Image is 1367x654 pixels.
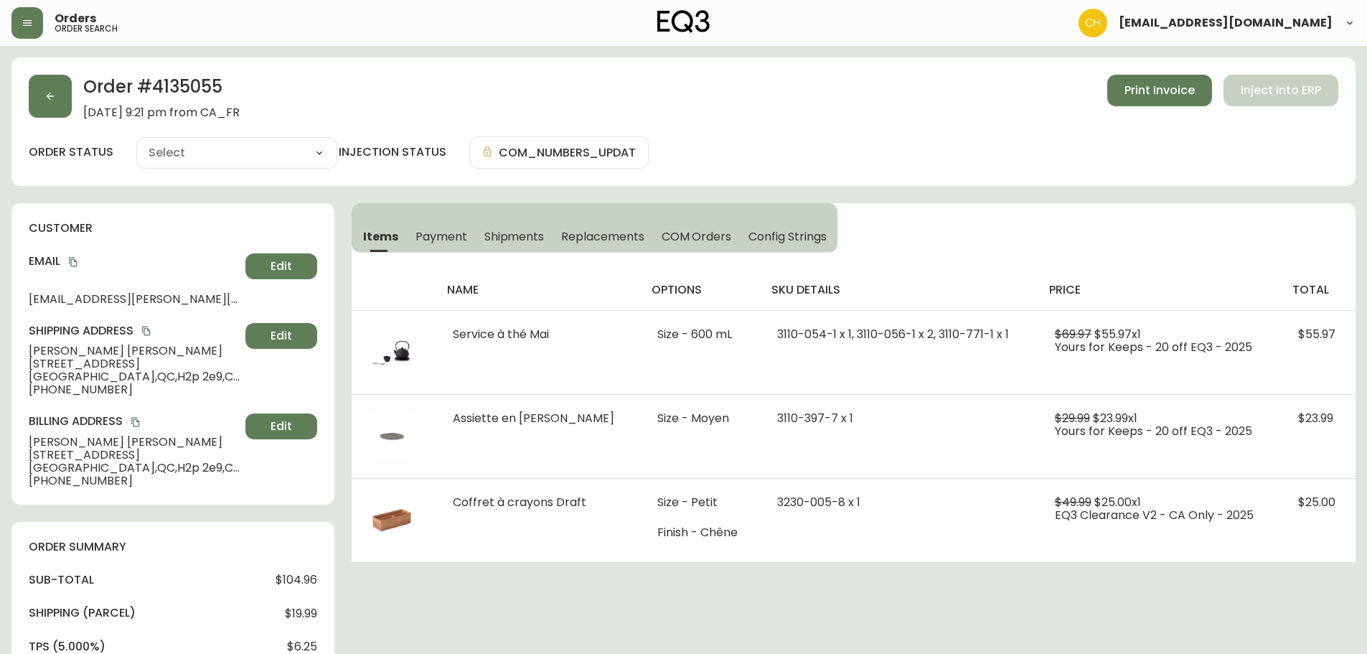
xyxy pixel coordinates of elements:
[453,494,586,510] span: Coffret à crayons Draft
[29,436,240,449] span: [PERSON_NAME] [PERSON_NAME]
[29,475,240,487] span: [PHONE_NUMBER]
[1107,75,1212,106] button: Print Invoice
[1298,326,1335,342] span: $55.97
[29,358,240,370] span: [STREET_ADDRESS]
[245,253,317,279] button: Edit
[657,496,743,509] li: Size - Petit
[1049,282,1269,298] h4: price
[339,144,446,160] h4: injection status
[29,253,240,269] h4: Email
[276,574,317,587] span: $104.96
[771,282,1026,298] h4: sku details
[29,572,94,588] h4: sub-total
[287,640,317,653] span: $6.25
[1055,494,1091,510] span: $49.99
[1298,494,1335,510] span: $25.00
[447,282,629,298] h4: name
[29,462,240,475] span: [GEOGRAPHIC_DATA] , QC , H2p 2e9 , CA
[55,13,96,24] span: Orders
[1094,494,1141,510] span: $25.00 x 1
[29,539,317,555] h4: order summary
[369,412,415,458] img: 74a022a4-0501-4c0f-bc53-c9325fc4caca.jpg
[66,255,80,269] button: copy
[29,370,240,383] span: [GEOGRAPHIC_DATA] , QC , H2p 2e9 , CA
[271,419,292,434] span: Edit
[29,345,240,358] span: [PERSON_NAME] [PERSON_NAME]
[484,229,545,244] span: Shipments
[363,229,398,244] span: Items
[245,323,317,349] button: Edit
[271,258,292,274] span: Edit
[652,282,748,298] h4: options
[748,229,826,244] span: Config Strings
[29,383,240,396] span: [PHONE_NUMBER]
[128,415,143,429] button: copy
[29,220,317,236] h4: customer
[1055,423,1252,439] span: Yours for Keeps - 20 off EQ3 - 2025
[29,144,113,160] label: order status
[662,229,732,244] span: COM Orders
[285,607,317,620] span: $19.99
[777,494,860,510] span: 3230-005-8 x 1
[29,414,240,429] h4: Billing Address
[245,414,317,439] button: Edit
[1094,326,1141,342] span: $55.97 x 1
[29,449,240,462] span: [STREET_ADDRESS]
[271,328,292,344] span: Edit
[1079,9,1107,37] img: 6288462cea190ebb98a2c2f3c744dd7e
[1093,410,1137,426] span: $23.99 x 1
[369,328,415,374] img: 38b4f9e3-a6ec-4f38-8318-f1ad84d1f395.jpg
[1124,83,1195,98] span: Print Invoice
[1119,17,1333,29] span: [EMAIL_ADDRESS][DOMAIN_NAME]
[561,229,644,244] span: Replacements
[29,323,240,339] h4: Shipping Address
[1055,326,1091,342] span: $69.97
[453,326,549,342] span: Service à thé Mai
[29,293,240,306] span: [EMAIL_ADDRESS][PERSON_NAME][DOMAIN_NAME]
[83,106,240,119] span: [DATE] 9:21 pm from CA_FR
[657,412,743,425] li: Size - Moyen
[657,328,743,341] li: Size - 600 mL
[453,410,614,426] span: Assiette en [PERSON_NAME]
[777,326,1009,342] span: 3110-054-1 x 1, 3110-056-1 x 2, 3110-771-1 x 1
[1298,410,1333,426] span: $23.99
[1055,339,1252,355] span: Yours for Keeps - 20 off EQ3 - 2025
[415,229,467,244] span: Payment
[55,24,118,33] h5: order search
[657,10,710,33] img: logo
[369,496,415,542] img: 28b56903-d5c2-4186-8df9-c97c7d6d6bad.jpg
[1055,410,1090,426] span: $29.99
[83,75,240,106] h2: Order # 4135055
[139,324,154,338] button: copy
[1055,507,1254,523] span: EQ3 Clearance V2 - CA Only - 2025
[1292,282,1344,298] h4: total
[29,605,136,621] h4: Shipping ( Parcel )
[777,410,853,426] span: 3110-397-7 x 1
[657,526,743,539] li: Finish - Chêne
